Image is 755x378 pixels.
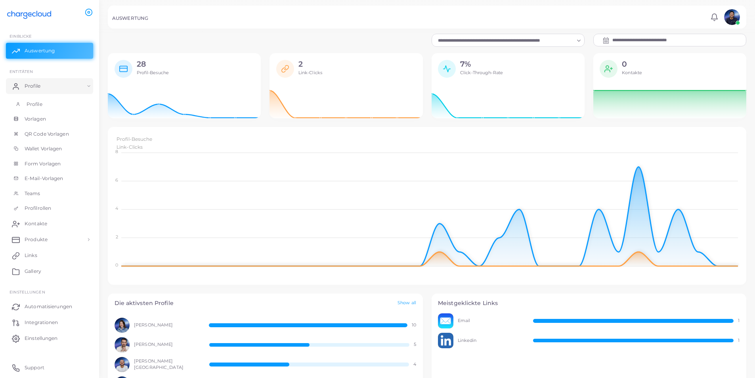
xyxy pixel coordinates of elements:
h5: AUSWERTUNG [112,15,148,21]
img: avatar [115,337,130,353]
span: EINBLICKE [10,34,32,38]
h4: Meistgeklickte Links [438,300,740,307]
span: Einstellungen [10,290,45,294]
span: [PERSON_NAME][GEOGRAPHIC_DATA] [134,358,201,371]
a: Form Vorlagen [6,156,93,171]
span: [PERSON_NAME] [134,342,201,348]
h2: 28 [137,60,169,69]
span: Profile [25,83,40,90]
span: Wallet Vorlagen [25,145,62,152]
a: Show all [398,300,416,307]
div: Search for option [432,34,585,46]
h2: 7% [460,60,503,69]
a: Support [6,360,93,376]
span: Links [25,252,37,259]
span: Gallery [25,268,41,275]
span: Auswertung [25,47,55,54]
span: Profil-Besuche [117,136,153,142]
span: 5 [414,342,416,348]
a: Kontakte [6,216,93,232]
span: Profil-Besuche [137,70,169,75]
span: 10 [412,322,416,328]
img: avatar [115,357,130,372]
span: Link-Clicks [298,70,322,75]
span: ENTITÄTEN [10,69,33,74]
h4: Die aktivsten Profile [115,300,174,307]
span: Form Vorlagen [25,160,61,167]
span: Teams [25,190,40,197]
span: Profile [27,101,42,108]
img: logo [7,8,51,22]
a: Auswertung [6,43,93,59]
span: Email [458,318,525,324]
a: Produkte [6,232,93,248]
a: Wallet Vorlagen [6,141,93,156]
span: Click-Through-Rate [460,70,503,75]
a: Einstellungen [6,330,93,346]
span: 4 [413,361,416,368]
span: Support [25,364,44,371]
a: Profile [6,78,93,94]
a: Vorlagen [6,111,93,127]
span: QR Code Vorlagen [25,130,69,138]
h2: 0 [622,60,642,69]
a: Profile [6,97,93,112]
a: Profilrollen [6,201,93,216]
a: avatar [722,9,742,25]
span: Linkedin [458,338,525,344]
a: QR Code Vorlagen [6,127,93,142]
span: Automatisierungen [25,303,72,310]
span: E-Mail-Vorlagen [25,175,63,182]
a: Integrationen [6,315,93,330]
span: [PERSON_NAME] [134,322,200,328]
span: Kontakte [622,70,642,75]
tspan: 2 [116,234,118,240]
span: Link-Clicks [117,144,143,150]
input: Search for option [435,36,574,45]
tspan: 8 [115,149,118,155]
img: avatar [724,9,740,25]
a: Automatisierungen [6,299,93,315]
a: E-Mail-Vorlagen [6,171,93,186]
span: Profilrollen [25,205,51,212]
tspan: 0 [115,263,118,268]
span: Einstellungen [25,335,57,342]
img: avatar [438,333,453,348]
h2: 2 [298,60,322,69]
tspan: 6 [115,177,118,183]
tspan: 4 [115,206,119,211]
a: Gallery [6,263,93,279]
span: Vorlagen [25,115,46,123]
img: avatar [438,313,453,329]
a: Links [6,248,93,263]
span: Kontakte [25,220,47,227]
span: Produkte [25,236,48,243]
span: Integrationen [25,319,58,326]
img: avatar [115,318,130,333]
span: 1 [738,318,740,324]
span: 1 [738,338,740,344]
a: Teams [6,186,93,201]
